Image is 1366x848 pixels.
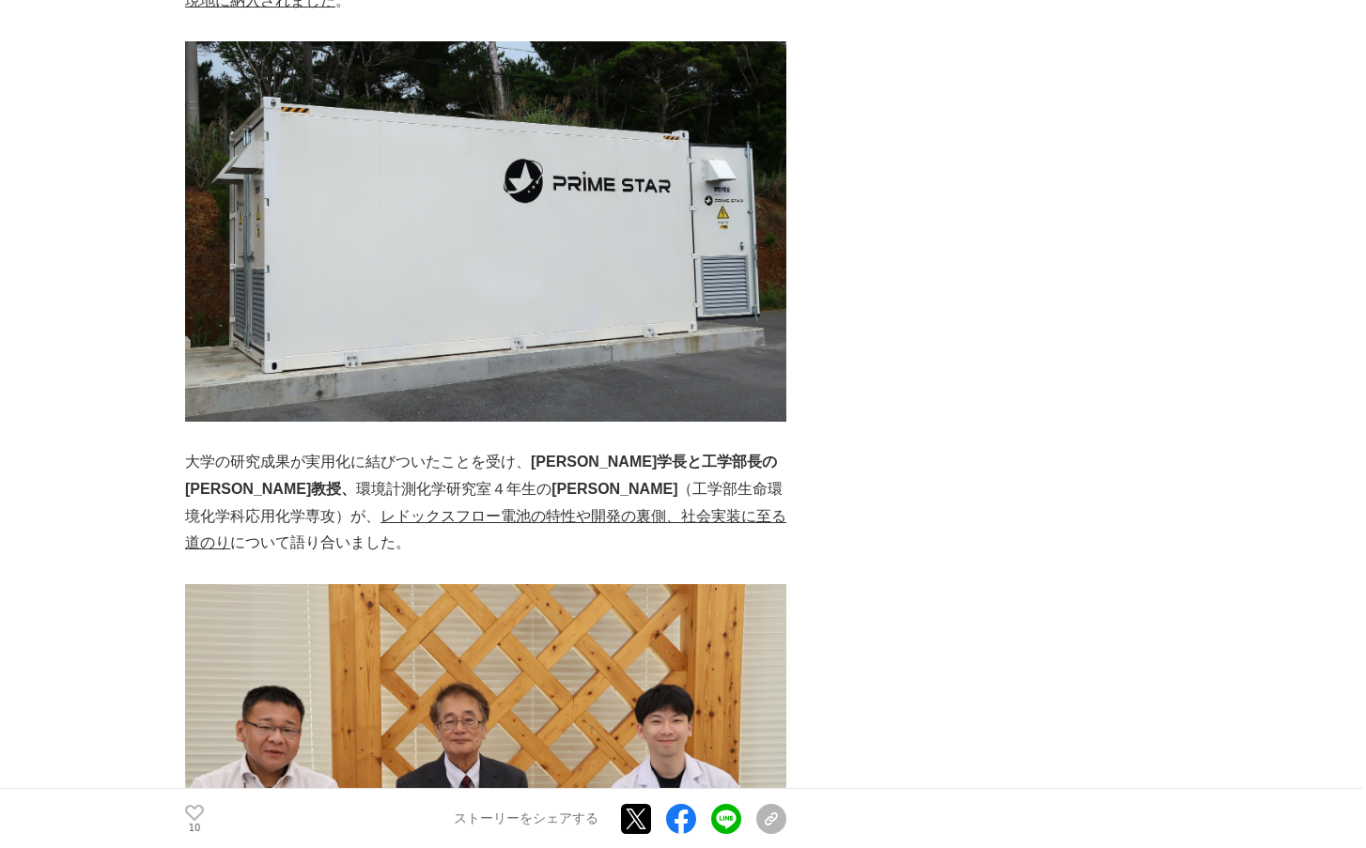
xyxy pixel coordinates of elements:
[185,823,204,832] p: 10
[185,454,777,497] strong: [PERSON_NAME]学長と工学部長の[PERSON_NAME]教授、
[551,481,677,497] strong: [PERSON_NAME]
[185,449,786,557] p: 大学の研究成果が実用化に結びついたことを受け、 環境計測化学研究室４年生の （工学部生命環境化学科応用化学専攻）が、 について語り合いました。
[185,508,786,551] u: レドックスフロー電池の特性や開発の裏側、社会実装に至る道のり
[185,41,786,422] img: thumbnail_c869ce30-733c-11f0-9f65-f58bbf995891.JPG
[454,810,598,827] p: ストーリーをシェアする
